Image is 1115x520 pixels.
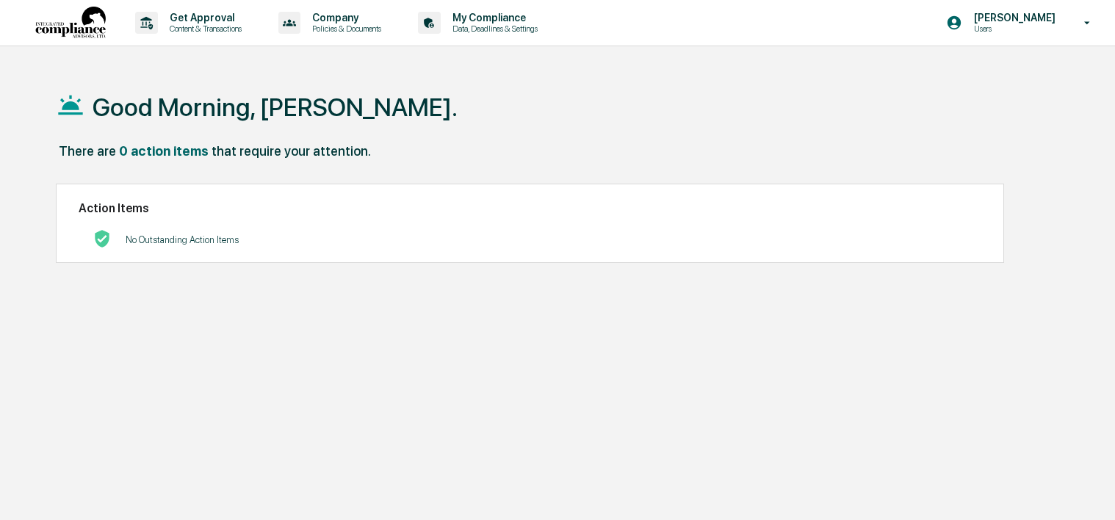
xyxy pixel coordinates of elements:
[93,93,458,122] h1: Good Morning, [PERSON_NAME].
[35,7,106,40] img: logo
[300,12,389,24] p: Company
[158,12,249,24] p: Get Approval
[300,24,389,34] p: Policies & Documents
[93,230,111,248] img: No Actions logo
[962,24,1063,34] p: Users
[59,143,116,159] div: There are
[158,24,249,34] p: Content & Transactions
[126,234,239,245] p: No Outstanding Action Items
[79,201,982,215] h2: Action Items
[441,12,545,24] p: My Compliance
[962,12,1063,24] p: [PERSON_NAME]
[441,24,545,34] p: Data, Deadlines & Settings
[119,143,209,159] div: 0 action items
[212,143,371,159] div: that require your attention.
